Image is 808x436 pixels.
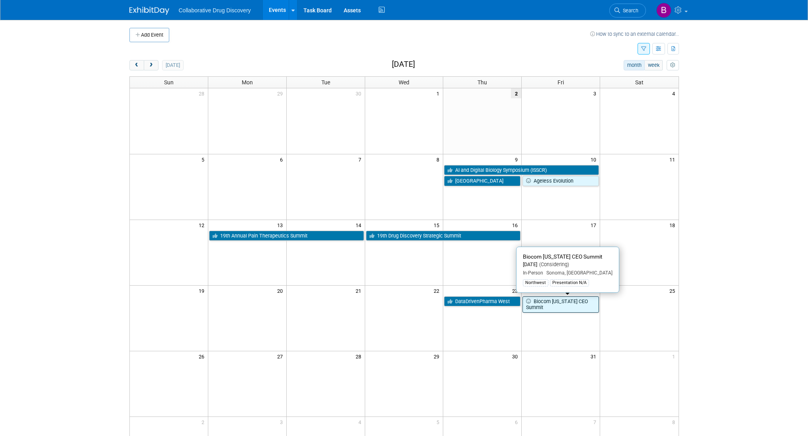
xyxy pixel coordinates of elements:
button: week [644,60,663,70]
img: Brittany Goldston [656,3,671,18]
div: Presentation N/A [550,279,589,286]
span: 19 [198,286,208,296]
button: Add Event [129,28,169,42]
button: myCustomButton [667,60,679,70]
span: 6 [279,154,286,164]
span: 25 [669,286,679,296]
span: Mon [242,79,253,86]
span: 29 [433,351,443,361]
span: 31 [590,351,600,361]
span: Wed [399,79,409,86]
span: Search [620,8,638,14]
span: 16 [511,220,521,230]
a: [GEOGRAPHIC_DATA] [444,176,520,186]
span: 3 [279,417,286,427]
button: [DATE] [162,60,183,70]
a: DataDrivenPharma West [444,296,520,307]
span: 29 [276,88,286,98]
span: 30 [355,88,365,98]
h2: [DATE] [392,60,415,69]
span: 2 [201,417,208,427]
span: (Considering) [537,261,569,267]
span: 3 [593,88,600,98]
span: 11 [669,154,679,164]
span: 20 [276,286,286,296]
span: Biocom [US_STATE] CEO Summit [523,253,603,260]
span: 17 [590,220,600,230]
span: 7 [593,417,600,427]
span: 4 [671,88,679,98]
span: Tue [321,79,330,86]
a: Biocom [US_STATE] CEO Summit [522,296,599,313]
span: 22 [433,286,443,296]
span: 15 [433,220,443,230]
button: prev [129,60,144,70]
span: 26 [198,351,208,361]
span: 10 [590,154,600,164]
span: Sat [635,79,644,86]
a: How to sync to an external calendar... [590,31,679,37]
a: 19th Drug Discovery Strategic Summit [366,231,521,241]
div: [DATE] [523,261,612,268]
a: AI and Digital Biology Symposium (ISSCR) [444,165,599,175]
button: month [624,60,645,70]
span: 18 [669,220,679,230]
span: Sun [164,79,174,86]
div: Northwest [523,279,548,286]
span: 23 [511,286,521,296]
button: next [144,60,158,70]
span: 6 [514,417,521,427]
span: 2 [511,88,521,98]
i: Personalize Calendar [670,63,675,68]
span: 8 [671,417,679,427]
img: ExhibitDay [129,7,169,15]
span: 4 [358,417,365,427]
span: 27 [276,351,286,361]
span: 5 [436,417,443,427]
span: 1 [436,88,443,98]
span: 21 [355,286,365,296]
span: 5 [201,154,208,164]
span: 13 [276,220,286,230]
a: Ageless Evolution [522,176,599,186]
span: Fri [558,79,564,86]
span: Thu [477,79,487,86]
span: 7 [358,154,365,164]
span: 8 [436,154,443,164]
span: Collaborative Drug Discovery [179,7,251,14]
span: 28 [198,88,208,98]
span: 1 [671,351,679,361]
span: 12 [198,220,208,230]
span: 14 [355,220,365,230]
span: 30 [511,351,521,361]
span: 9 [514,154,521,164]
a: Search [609,4,646,18]
span: In-Person [523,270,543,276]
span: 28 [355,351,365,361]
span: Sonoma, [GEOGRAPHIC_DATA] [543,270,612,276]
a: 19th Annual Pain Therapeutics Summit [209,231,364,241]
